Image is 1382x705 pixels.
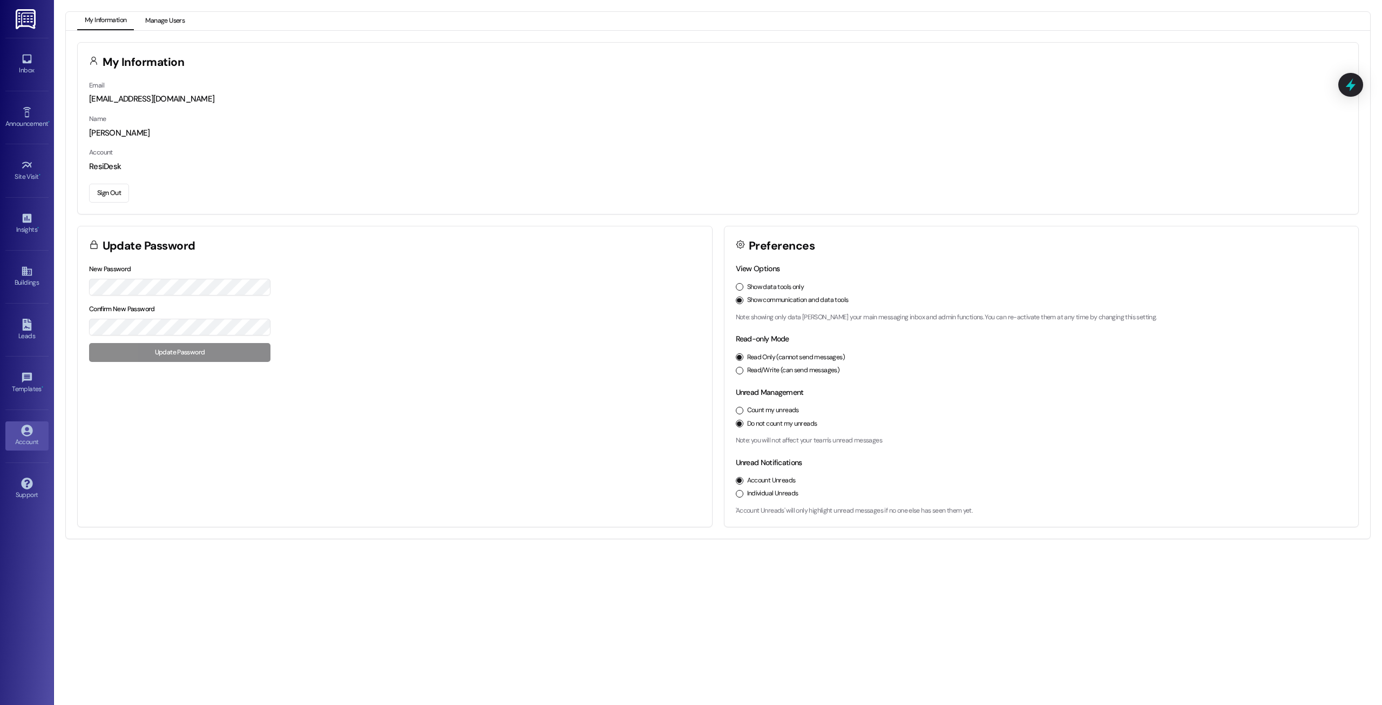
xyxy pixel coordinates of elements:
[89,93,1347,105] div: [EMAIL_ADDRESS][DOMAIN_NAME]
[89,184,129,203] button: Sign Out
[89,305,155,313] label: Confirm New Password
[736,334,789,344] label: Read-only Mode
[5,421,49,451] a: Account
[747,283,804,292] label: Show data tools only
[138,12,192,30] button: Manage Users
[5,209,49,238] a: Insights •
[736,506,1347,516] p: 'Account Unreads' will only highlight unread messages if no one else has seen them yet.
[89,265,131,273] label: New Password
[5,474,49,503] a: Support
[5,315,49,345] a: Leads
[747,419,817,429] label: Do not count my unreads
[48,118,50,126] span: •
[747,406,799,415] label: Count my unreads
[747,353,845,362] label: Read Only (cannot send messages)
[89,115,106,123] label: Name
[747,296,849,305] label: Show communication and data tools
[5,50,49,79] a: Inbox
[736,458,802,467] label: Unread Notifications
[89,81,104,90] label: Email
[747,366,840,375] label: Read/Write (can send messages)
[736,313,1347,323] p: Note: showing only data [PERSON_NAME] your main messaging inbox and admin functions. You can re-a...
[5,262,49,291] a: Buildings
[736,387,804,397] label: Unread Management
[736,436,1347,446] p: Note: you will not affect your team's unread messages
[89,148,113,157] label: Account
[103,240,195,252] h3: Update Password
[103,57,185,68] h3: My Information
[747,476,796,486] label: Account Unreads
[89,127,1347,139] div: [PERSON_NAME]
[42,384,43,391] span: •
[749,240,815,252] h3: Preferences
[89,161,1347,172] div: ResiDesk
[5,156,49,185] a: Site Visit •
[747,489,798,499] label: Individual Unreads
[16,9,38,29] img: ResiDesk Logo
[5,368,49,398] a: Templates •
[39,171,40,179] span: •
[77,12,134,30] button: My Information
[736,264,780,273] label: View Options
[37,224,39,232] span: •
